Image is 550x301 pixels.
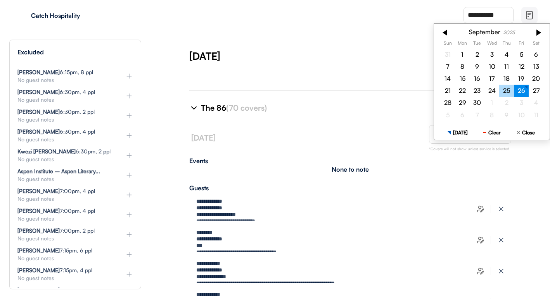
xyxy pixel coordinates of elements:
[455,60,470,72] div: 8 Sep 2025
[499,40,514,48] th: Thursday
[17,89,95,95] div: 6:30pm, 4 ppl
[189,103,199,113] img: chevron-right%20%281%29.svg
[484,85,499,97] div: 24 Sep 2025
[17,236,113,241] div: No guest notes
[125,72,133,80] img: plus%20%281%29.svg
[125,270,133,278] img: plus%20%281%29.svg
[17,149,111,154] div: 6:30pm, 2 ppl
[17,97,113,103] div: No guest notes
[477,236,484,244] img: users-edit.svg
[477,267,484,275] img: users-edit.svg
[440,72,455,84] div: 14 Sep 2025
[189,185,511,191] div: Guests
[484,97,499,109] div: 1 Oct 2025
[455,109,470,121] div: 6 Oct 2025
[455,72,470,84] div: 15 Sep 2025
[484,109,499,121] div: 8 Oct 2025
[17,109,95,115] div: 6:30pm, 2 ppl
[529,48,543,60] div: 6 Sep 2025
[226,103,267,113] font: (70 covers)
[17,275,113,281] div: No guest notes
[440,85,455,97] div: 21 Sep 2025
[201,103,484,113] div: The 86
[529,85,543,97] div: 27 Sep 2025
[503,30,515,35] div: 2025
[125,92,133,100] img: plus%20%281%29.svg
[440,109,455,121] div: 5 Oct 2025
[125,171,133,179] img: plus%20%281%29.svg
[455,48,470,60] div: 1 Sep 2025
[499,109,514,121] div: 9 Oct 2025
[470,85,484,97] div: 23 Sep 2025
[469,28,500,36] div: September
[529,40,543,48] th: Saturday
[484,48,499,60] div: 3 Sep 2025
[470,40,484,48] th: Tuesday
[499,48,514,60] div: 4 Sep 2025
[17,248,92,253] div: 7:15pm, 6 ppl
[17,77,113,83] div: No guest notes
[484,40,499,48] th: Wednesday
[125,211,133,219] img: plus%20%281%29.svg
[125,132,133,139] img: plus%20%281%29.svg
[125,112,133,120] img: plus%20%281%29.svg
[514,97,529,109] div: 3 Oct 2025
[17,49,44,55] div: Excluded
[470,60,484,72] div: 9 Sep 2025
[499,60,514,72] div: 11 Sep 2025
[477,205,484,213] img: users-edit.svg
[509,125,543,139] button: Close
[17,69,60,75] strong: [PERSON_NAME]
[17,287,60,293] strong: [PERSON_NAME]
[17,168,100,174] strong: Aspen Institute – Aspen Literary...
[529,109,543,121] div: 11 Oct 2025
[125,191,133,199] img: plus%20%281%29.svg
[440,60,455,72] div: 7 Sep 2025
[189,49,550,63] div: [DATE]
[497,205,505,213] img: x-close%20%283%29.svg
[440,48,455,60] div: 31 Aug 2025
[17,268,92,273] div: 7:15pm, 4 ppl
[499,85,514,97] div: 25 Sep 2025
[499,72,514,84] div: 18 Sep 2025
[17,267,60,273] strong: [PERSON_NAME]
[497,236,505,244] img: x-close%20%283%29.svg
[125,231,133,238] img: plus%20%281%29.svg
[17,128,60,135] strong: [PERSON_NAME]
[125,251,133,258] img: plus%20%281%29.svg
[470,48,484,60] div: 2 Sep 2025
[529,60,543,72] div: 13 Sep 2025
[31,12,129,19] div: Catch Hospitality
[470,109,484,121] div: 7 Oct 2025
[484,72,499,84] div: 17 Sep 2025
[17,129,95,134] div: 6:30pm, 4 ppl
[17,176,113,182] div: No guest notes
[429,146,509,151] font: *Covers will not show unless service is selected
[191,133,216,143] font: [DATE]
[17,208,95,214] div: 7:00pm, 4 ppl
[17,70,93,75] div: 6:15pm, 8 ppl
[455,97,470,109] div: 29 Sep 2025
[17,207,60,214] strong: [PERSON_NAME]
[440,40,455,48] th: Sunday
[17,228,95,233] div: 7:00pm, 2 ppl
[17,227,60,234] strong: [PERSON_NAME]
[455,40,470,48] th: Monday
[514,40,529,48] th: Friday
[514,60,529,72] div: 12 Sep 2025
[189,158,511,164] div: Events
[529,97,543,109] div: 4 Oct 2025
[441,125,475,139] button: [DATE]
[17,188,60,194] strong: [PERSON_NAME]
[17,287,92,293] div: 7:15pm, 8 ppl
[17,157,113,162] div: No guest notes
[514,109,529,121] div: 10 Oct 2025
[17,216,113,221] div: No guest notes
[17,89,60,95] strong: [PERSON_NAME]
[17,247,60,254] strong: [PERSON_NAME]
[525,10,534,20] img: file-02.svg
[470,72,484,84] div: 16 Sep 2025
[440,97,455,109] div: 28 Sep 2025
[484,60,499,72] div: 10 Sep 2025
[17,256,113,261] div: No guest notes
